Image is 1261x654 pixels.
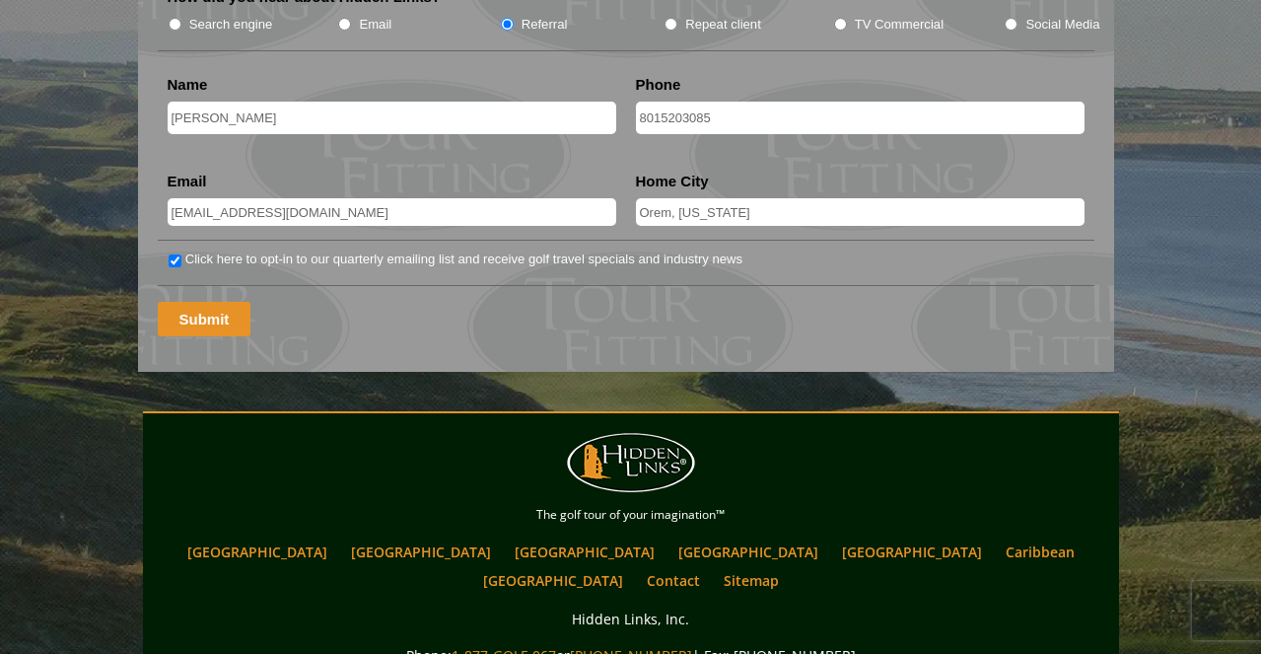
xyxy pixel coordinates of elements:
[341,538,501,566] a: [GEOGRAPHIC_DATA]
[996,538,1085,566] a: Caribbean
[158,302,251,336] input: Submit
[177,538,337,566] a: [GEOGRAPHIC_DATA]
[473,566,633,595] a: [GEOGRAPHIC_DATA]
[522,15,568,35] label: Referral
[668,538,828,566] a: [GEOGRAPHIC_DATA]
[636,172,709,191] label: Home City
[1025,15,1099,35] label: Social Media
[855,15,944,35] label: TV Commercial
[189,15,273,35] label: Search engine
[636,75,681,95] label: Phone
[168,172,207,191] label: Email
[148,504,1114,526] p: The golf tour of your imagination™
[148,607,1114,631] p: Hidden Links, Inc.
[359,15,391,35] label: Email
[637,566,710,595] a: Contact
[505,538,665,566] a: [GEOGRAPHIC_DATA]
[832,538,992,566] a: [GEOGRAPHIC_DATA]
[185,250,742,269] label: Click here to opt-in to our quarterly emailing list and receive golf travel specials and industry...
[685,15,761,35] label: Repeat client
[168,75,208,95] label: Name
[714,566,789,595] a: Sitemap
